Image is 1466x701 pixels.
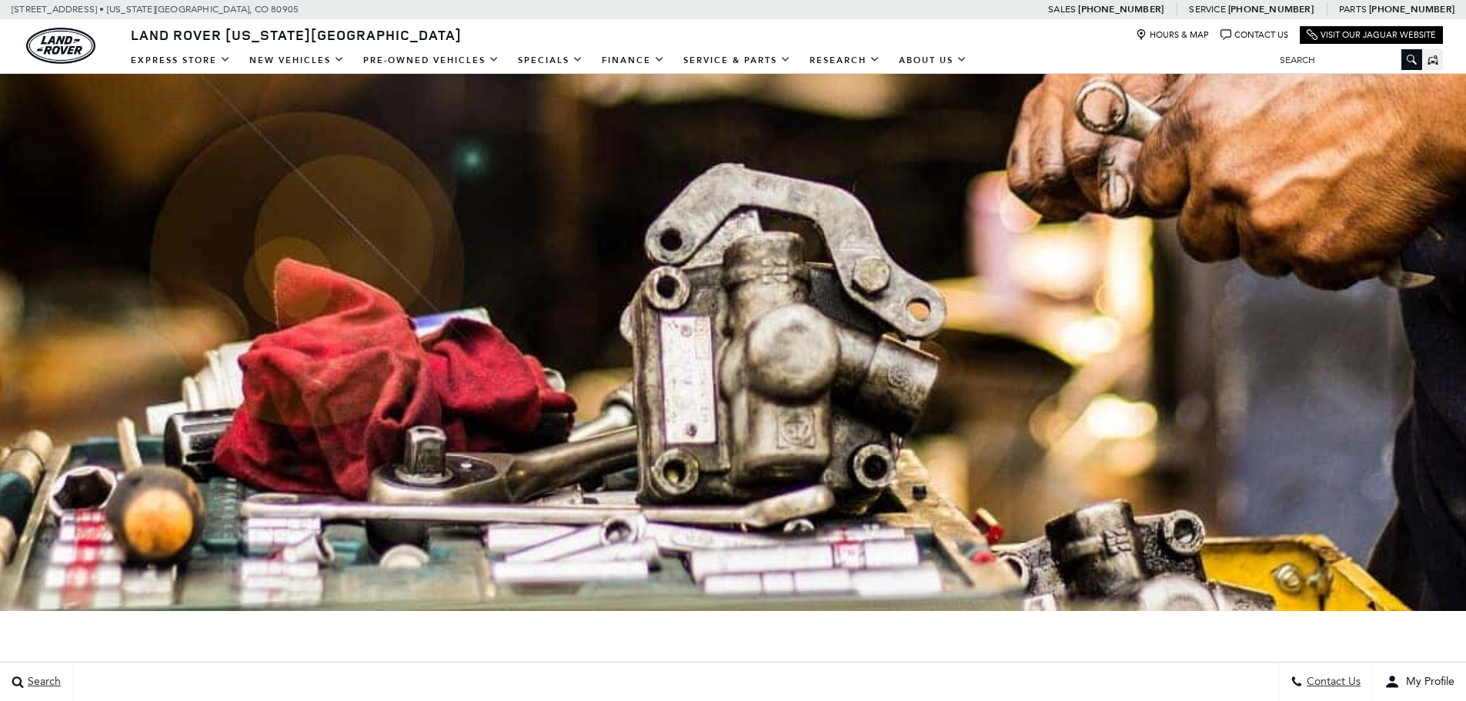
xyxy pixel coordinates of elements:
span: Contact Us [1303,676,1361,689]
span: Sales [1048,4,1076,15]
a: Research [800,47,890,74]
span: Land Rover [US_STATE][GEOGRAPHIC_DATA] [131,25,462,44]
span: Service [1189,4,1225,15]
h1: Land Rover Parts Department [147,656,1320,681]
a: [STREET_ADDRESS] • [US_STATE][GEOGRAPHIC_DATA], CO 80905 [12,4,299,15]
img: Land Rover [26,28,95,64]
a: [PHONE_NUMBER] [1228,3,1314,15]
span: Parts [1339,4,1367,15]
a: [PHONE_NUMBER] [1078,3,1164,15]
a: Finance [593,47,674,74]
span: Search [24,676,61,689]
input: Search [1268,51,1422,69]
a: Service & Parts [674,47,800,74]
a: Land Rover [US_STATE][GEOGRAPHIC_DATA] [122,25,471,44]
button: user-profile-menu [1373,663,1466,701]
a: Specials [509,47,593,74]
a: Contact Us [1221,29,1288,41]
a: EXPRESS STORE [122,47,240,74]
a: Hours & Map [1136,29,1209,41]
a: Pre-Owned Vehicles [354,47,509,74]
span: My Profile [1400,676,1454,689]
a: About Us [890,47,977,74]
nav: Main Navigation [122,47,977,74]
a: New Vehicles [240,47,354,74]
a: [PHONE_NUMBER] [1369,3,1454,15]
a: land-rover [26,28,95,64]
a: Visit Our Jaguar Website [1307,29,1436,41]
